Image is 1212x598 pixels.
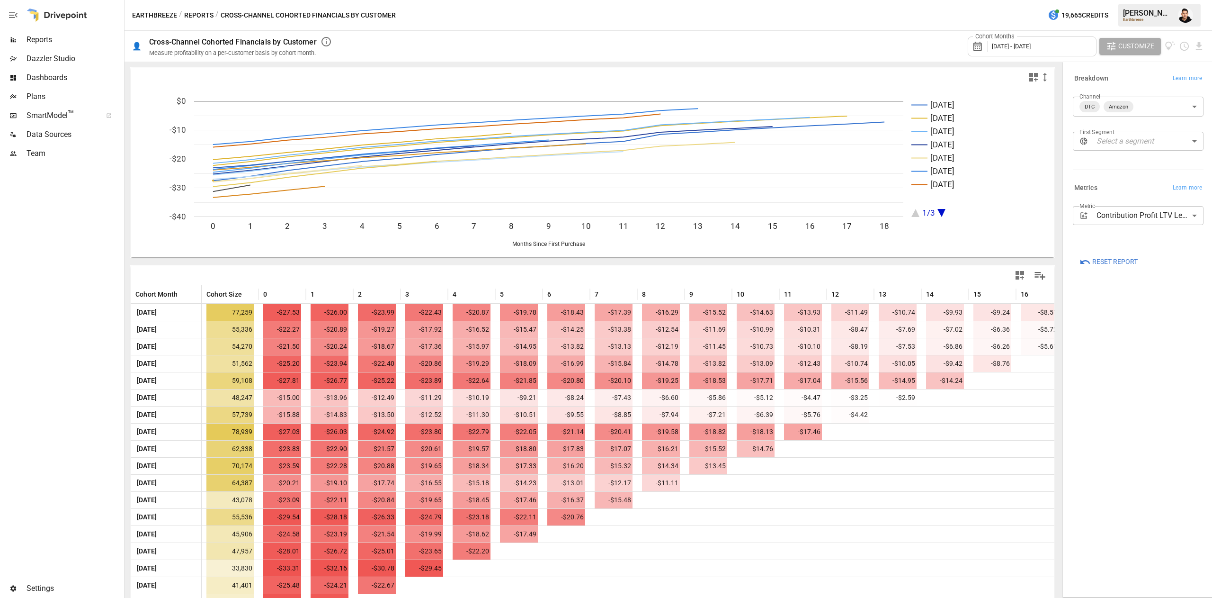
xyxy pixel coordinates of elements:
span: 11 [784,290,792,299]
span: -$19.78 [500,304,538,321]
span: -$7.69 [879,321,917,338]
span: DTC [1081,101,1098,112]
span: -$29.54 [263,509,301,526]
div: 👤 [132,42,142,51]
span: -$10.51 [500,407,538,423]
span: 19,665 Credits [1061,9,1108,21]
span: 13 [879,290,886,299]
span: -$23.18 [453,509,490,526]
span: 77,259 [206,304,254,321]
div: / [215,9,219,21]
span: 3 [405,290,409,299]
text: [DATE] [930,100,954,109]
span: [DATE] - [DATE] [992,43,1031,50]
div: Cross-Channel Cohorted Financials by Customer [149,37,317,46]
span: -$17.49 [500,526,538,543]
span: -$26.33 [358,509,396,526]
span: -$22.11 [500,509,538,526]
span: -$11.69 [689,321,727,338]
span: [DATE] [135,407,158,423]
span: -$21.14 [547,424,585,440]
span: -$19.29 [453,355,490,372]
span: -$20.21 [263,475,301,491]
text: 17 [842,221,852,231]
span: -$13.45 [689,458,727,474]
span: [DATE] [135,338,158,355]
span: -$10.05 [879,355,917,372]
text: 16 [805,221,815,231]
span: 7 [595,290,598,299]
span: -$18.43 [547,304,585,321]
span: -$13.50 [358,407,396,423]
span: -$22.79 [453,424,490,440]
span: [DATE] [135,321,158,338]
span: -$14.24 [926,372,964,389]
span: -$23.09 [263,492,301,508]
text: -$20 [169,154,186,163]
span: -$13.82 [689,355,727,372]
span: 48,247 [206,390,254,406]
span: -$18.67 [358,338,396,355]
span: -$7.02 [926,321,964,338]
button: Earthbreeze [132,9,177,21]
span: Data Sources [27,129,122,140]
span: [DATE] [135,304,158,321]
span: -$6.86 [926,338,964,355]
text: $0 [177,96,186,106]
text: 15 [768,221,777,231]
span: -$15.97 [453,338,490,355]
span: -$4.42 [831,407,869,423]
span: -$20.88 [358,458,396,474]
span: -$16.20 [547,458,585,474]
span: 54,270 [206,338,254,355]
span: -$10.74 [831,355,869,372]
span: 16 [1021,290,1028,299]
span: -$18.45 [453,492,490,508]
text: 12 [656,221,665,231]
text: 8 [509,221,514,231]
span: -$12.49 [358,390,396,406]
span: -$21.57 [358,441,396,457]
span: -$23.83 [263,441,301,457]
span: Reset Report [1092,256,1138,268]
text: [DATE] [930,127,954,136]
span: -$12.43 [784,355,822,372]
div: / [179,9,182,21]
span: [DATE] [135,492,158,508]
span: -$8.47 [831,321,869,338]
span: -$13.82 [547,338,585,355]
span: -$15.52 [689,304,727,321]
button: 19,665Credits [1044,7,1112,24]
span: -$23.94 [311,355,348,372]
text: 1/3 [922,208,935,217]
span: -$16.52 [453,321,490,338]
span: -$17.46 [500,492,538,508]
span: 51,562 [206,355,254,372]
span: Learn more [1173,74,1202,83]
text: [DATE] [930,113,954,123]
span: -$15.56 [831,372,869,389]
span: -$22.28 [311,458,348,474]
span: Reports [27,34,122,45]
span: -$14.83 [311,407,348,423]
span: [DATE] [135,441,158,457]
span: -$5.86 [689,390,727,406]
span: 8 [642,290,646,299]
span: -$23.59 [263,458,301,474]
text: 13 [693,221,703,231]
span: -$22.90 [311,441,348,457]
span: -$14.63 [737,304,775,321]
span: -$19.99 [405,526,443,543]
span: 6 [547,290,551,299]
span: -$7.53 [879,338,917,355]
span: -$17.71 [737,372,775,389]
span: 45,906 [206,526,254,543]
span: -$8.76 [973,355,1011,372]
span: 55,336 [206,321,254,338]
span: 55,536 [206,509,254,526]
span: [DATE] [135,475,158,491]
span: -$22.40 [358,355,396,372]
span: -$16.99 [547,355,585,372]
span: -$24.92 [358,424,396,440]
span: -$14.95 [879,372,917,389]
